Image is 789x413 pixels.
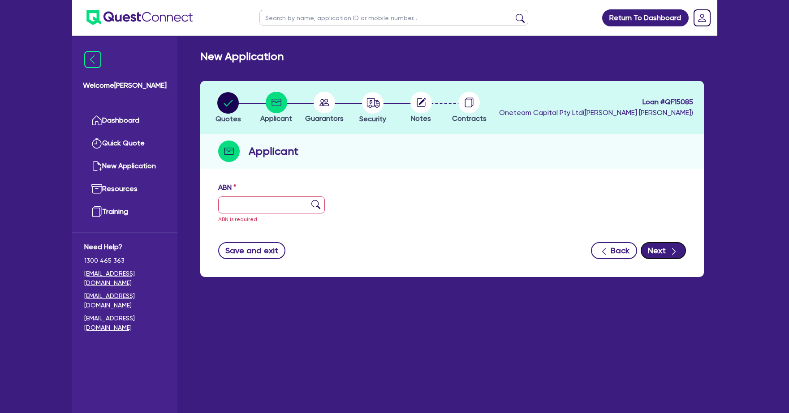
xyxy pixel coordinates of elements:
label: ABN [218,182,236,193]
span: Loan # QF15085 [499,97,693,107]
span: Applicant [260,114,292,123]
span: Contracts [452,114,487,123]
img: quick-quote [91,138,102,149]
button: Next [641,242,686,259]
span: Oneteam Capital Pty Ltd ( [PERSON_NAME] [PERSON_NAME] ) [499,108,693,117]
img: abn-lookup icon [311,200,320,209]
a: [EMAIL_ADDRESS][DOMAIN_NAME] [84,291,165,310]
button: Save and exit [218,242,286,259]
img: quest-connect-logo-blue [86,10,193,25]
a: [EMAIL_ADDRESS][DOMAIN_NAME] [84,314,165,332]
img: step-icon [218,141,240,162]
a: Return To Dashboard [602,9,689,26]
img: new-application [91,161,102,171]
span: Security [359,115,386,123]
a: New Application [84,155,165,178]
a: Dashboard [84,109,165,132]
span: Guarantors [305,114,344,123]
button: Security [359,92,387,125]
h2: Applicant [249,143,298,159]
span: Need Help? [84,242,165,252]
span: Quotes [216,115,241,123]
img: icon-menu-close [84,51,101,68]
a: [EMAIL_ADDRESS][DOMAIN_NAME] [84,269,165,288]
a: Dropdown toggle [690,6,714,30]
span: Notes [411,114,431,123]
a: Resources [84,178,165,200]
span: 1300 465 363 [84,256,165,265]
button: Quotes [215,92,241,125]
a: Training [84,200,165,223]
img: training [91,206,102,217]
h2: New Application [200,50,284,63]
input: Search by name, application ID or mobile number... [259,10,528,26]
span: ABN is required [218,216,257,222]
a: Quick Quote [84,132,165,155]
button: Back [591,242,637,259]
img: resources [91,183,102,194]
span: Welcome [PERSON_NAME] [83,80,167,91]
